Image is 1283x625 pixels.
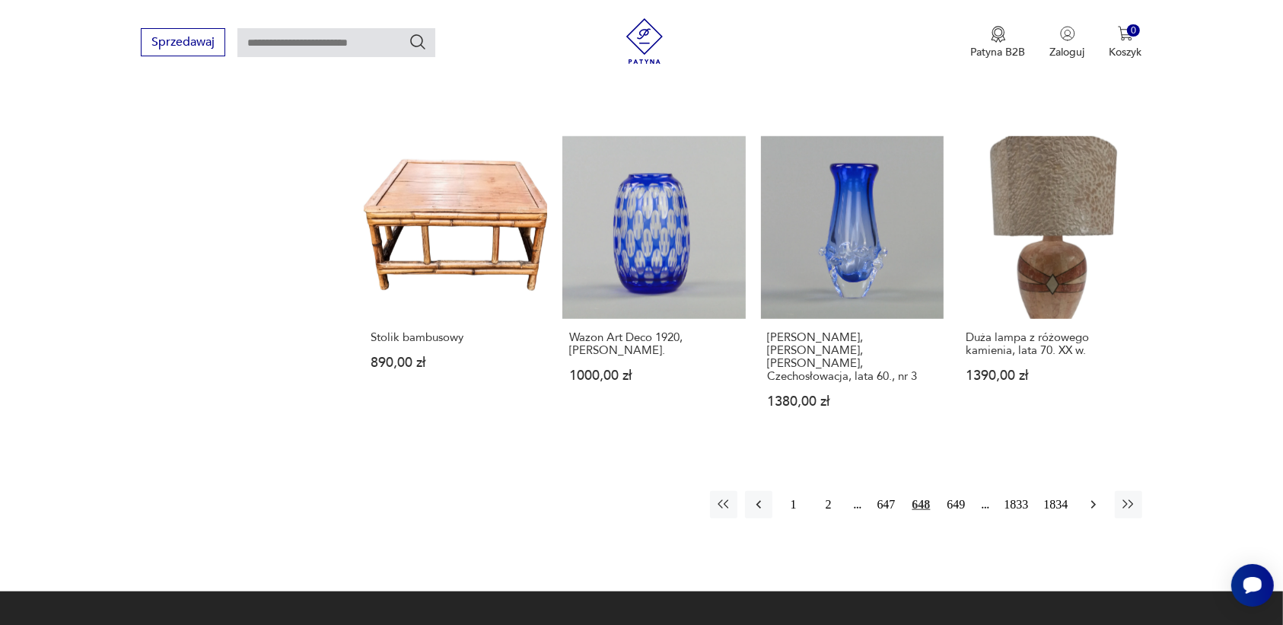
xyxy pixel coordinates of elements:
img: Ikona koszyka [1118,26,1133,41]
img: Patyna - sklep z meblami i dekoracjami vintage [622,18,667,64]
p: 890,00 zł [371,356,540,369]
a: Sprzedawaj [141,38,225,49]
img: Ikonka użytkownika [1060,26,1075,41]
button: 1 [780,491,807,518]
button: Patyna B2B [971,26,1026,59]
div: 0 [1127,24,1140,37]
a: Duża lampa z różowego kamienia, lata 70. XX w.Duża lampa z różowego kamienia, lata 70. XX w.1390,... [959,136,1142,438]
h3: Duża lampa z różowego kamienia, lata 70. XX w. [966,331,1135,357]
a: Stolik bambusowyStolik bambusowy890,00 zł [364,136,547,438]
iframe: Smartsupp widget button [1231,564,1274,607]
h3: Stolik bambusowy [371,331,540,344]
a: Wazon, Jaroslav Beranek, Huta Skrdlovice, Czechosłowacja, lata 60., nr 3[PERSON_NAME], [PERSON_NA... [761,136,944,438]
p: Zaloguj [1050,45,1085,59]
p: Patyna B2B [971,45,1026,59]
button: 1834 [1040,491,1072,518]
button: 2 [815,491,842,518]
h3: Wazon Art Deco 1920, [PERSON_NAME]. [569,331,739,357]
p: 1390,00 zł [966,369,1135,382]
button: 0Koszyk [1109,26,1142,59]
button: Szukaj [409,33,427,51]
p: Koszyk [1109,45,1142,59]
h3: [PERSON_NAME], [PERSON_NAME], [PERSON_NAME], Czechosłowacja, lata 60., nr 3 [768,331,938,383]
a: Wazon Art Deco 1920, Muhlhaus.Wazon Art Deco 1920, [PERSON_NAME].1000,00 zł [562,136,746,438]
p: 1000,00 zł [569,369,739,382]
button: Sprzedawaj [141,28,225,56]
p: 1380,00 zł [768,395,938,408]
button: 648 [908,491,935,518]
button: 1833 [1001,491,1033,518]
button: 647 [873,491,900,518]
img: Ikona medalu [991,26,1006,43]
a: Ikona medaluPatyna B2B [971,26,1026,59]
button: 649 [943,491,970,518]
button: Zaloguj [1050,26,1085,59]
